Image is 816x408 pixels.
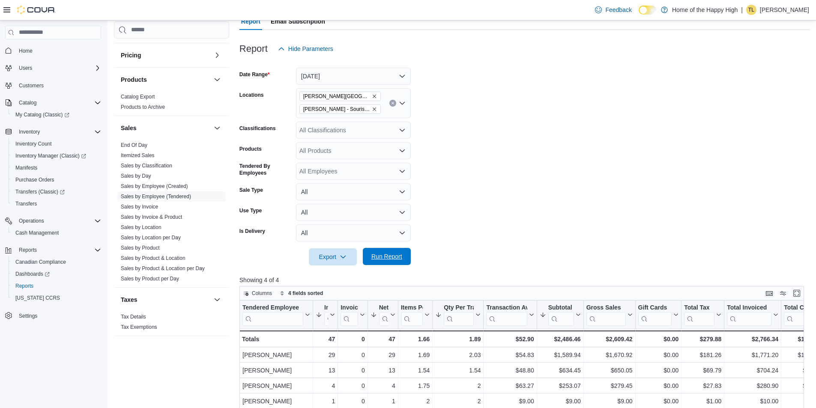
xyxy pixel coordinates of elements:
[684,334,721,344] div: $279.88
[121,104,165,110] a: Products to Archive
[9,268,105,280] a: Dashboards
[15,164,37,171] span: Manifests
[586,304,632,325] button: Gross Sales
[15,63,101,73] span: Users
[684,381,721,391] div: $27.83
[15,311,41,321] a: Settings
[401,365,430,375] div: 1.54
[15,80,101,91] span: Customers
[121,194,191,200] a: Sales by Employee (Tendered)
[15,229,59,236] span: Cash Management
[435,396,481,406] div: 2
[638,350,679,360] div: $0.00
[240,288,275,298] button: Columns
[12,151,90,161] a: Inventory Manager (Classic)
[9,198,105,210] button: Transfers
[539,396,580,406] div: $9.00
[401,350,430,360] div: 1.69
[639,6,657,15] input: Dark Mode
[435,304,481,325] button: Qty Per Transaction
[212,50,222,60] button: Pricing
[792,288,802,298] button: Enter fullscreen
[764,288,774,298] button: Keyboard shortcuts
[316,304,335,325] button: Invoices Sold
[242,304,310,325] button: Tendered Employee
[121,234,181,241] span: Sales by Location per Day
[341,365,365,375] div: 0
[242,365,310,375] div: [PERSON_NAME]
[12,175,58,185] a: Purchase Orders
[15,188,65,195] span: Transfers (Classic)
[121,255,185,261] a: Sales by Product & Location
[241,13,260,30] span: Report
[121,313,146,320] span: Tax Details
[727,304,771,325] div: Total Invoiced
[638,396,679,406] div: $0.00
[12,139,55,149] a: Inventory Count
[121,124,210,132] button: Sales
[12,139,101,149] span: Inventory Count
[486,304,527,312] div: Transaction Average
[121,183,188,189] a: Sales by Employee (Created)
[324,304,328,312] div: Invoices Sold
[114,92,229,116] div: Products
[19,217,44,224] span: Operations
[15,283,33,289] span: Reports
[121,142,147,149] span: End Of Day
[309,248,357,265] button: Export
[379,304,388,312] div: Net Sold
[121,193,191,200] span: Sales by Employee (Tendered)
[9,256,105,268] button: Canadian Compliance
[121,152,155,159] span: Itemized Sales
[15,46,36,56] a: Home
[242,334,310,344] div: Totals
[2,309,105,322] button: Settings
[399,147,406,154] button: Open list of options
[15,111,69,118] span: My Catalog (Classic)
[341,381,365,391] div: 0
[121,75,147,84] h3: Products
[12,257,101,267] span: Canadian Compliance
[242,304,303,325] div: Tendered Employee
[401,304,430,325] button: Items Per Transaction
[288,45,333,53] span: Hide Parameters
[638,304,672,325] div: Gift Card Sales
[341,304,365,325] button: Invoices Ref
[401,304,423,325] div: Items Per Transaction
[586,334,632,344] div: $2,609.42
[15,310,101,321] span: Settings
[19,65,32,71] span: Users
[316,365,335,375] div: 13
[239,207,262,214] label: Use Type
[15,271,50,277] span: Dashboards
[121,173,151,179] span: Sales by Day
[19,128,40,135] span: Inventory
[12,199,40,209] a: Transfers
[435,365,481,375] div: 1.54
[486,350,534,360] div: $54.83
[9,150,105,162] a: Inventory Manager (Classic)
[15,140,52,147] span: Inventory Count
[727,365,778,375] div: $704.24
[363,248,411,265] button: Run Report
[586,304,625,325] div: Gross Sales
[19,313,37,319] span: Settings
[9,138,105,150] button: Inventory Count
[672,5,738,15] p: Home of the Happy High
[121,214,182,220] a: Sales by Invoice & Product
[121,275,179,282] span: Sales by Product per Day
[548,304,574,325] div: Subtotal
[15,200,37,207] span: Transfers
[15,80,47,91] a: Customers
[15,127,43,137] button: Inventory
[15,98,40,108] button: Catalog
[121,51,210,60] button: Pricing
[399,100,406,107] button: Open list of options
[296,224,411,241] button: All
[15,98,101,108] span: Catalog
[539,304,580,325] button: Subtotal
[121,204,158,210] a: Sales by Invoice
[401,334,430,344] div: 1.66
[242,304,303,312] div: Tendered Employee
